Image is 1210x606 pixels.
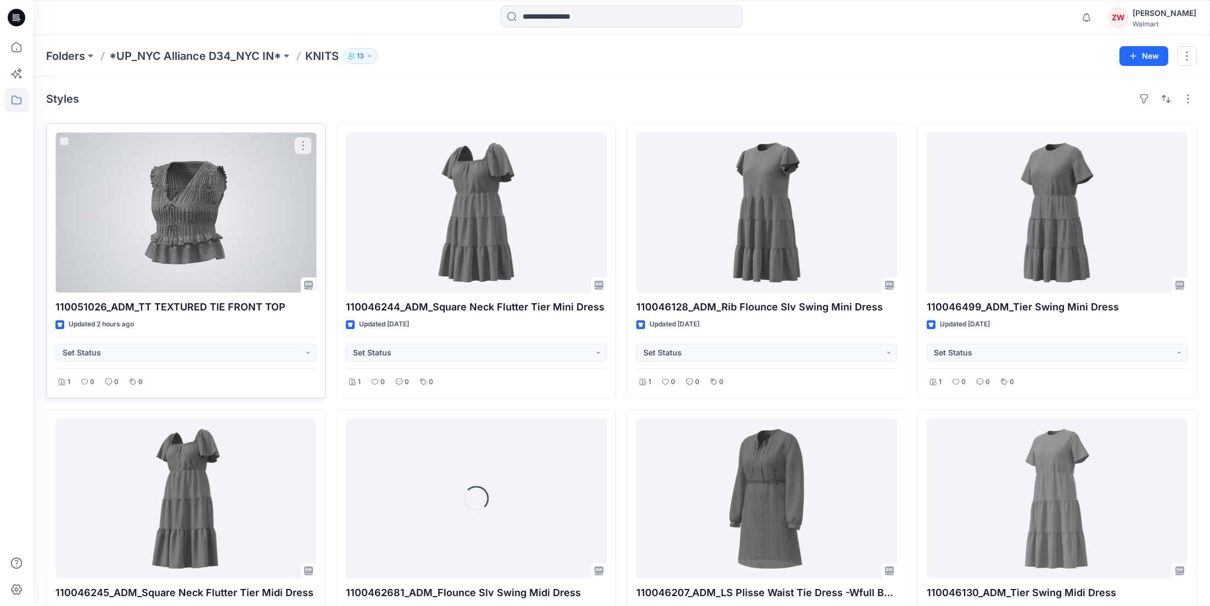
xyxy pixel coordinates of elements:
p: 110046207_ADM_LS Plisse Waist Tie Dress -Wfull Body Lining [636,585,897,601]
p: 110046245_ADM_Square Neck Flutter Tier Midi Dress [55,585,316,601]
p: 0 [90,376,94,388]
p: 110051026_ADM_TT TEXTURED TIE FRONT TOP [55,299,316,315]
a: 110046244_ADM_Square Neck Flutter Tier Mini Dress [346,132,607,293]
p: 0 [1010,376,1014,388]
button: New [1119,46,1168,66]
p: 13 [357,50,364,62]
p: 0 [719,376,724,388]
a: 110046128_ADM_Rib Flounce Slv Swing Mini Dress [636,132,897,293]
a: 110051026_ADM_TT TEXTURED TIE FRONT TOP [55,132,316,293]
button: 13 [343,48,378,64]
a: *UP_NYC Alliance D34_NYC IN* [109,48,281,64]
a: 110046499_ADM_Tier Swing Mini Dress [927,132,1187,293]
div: ZW [1108,8,1128,27]
p: Updated [DATE] [649,319,699,330]
p: 0 [671,376,675,388]
p: 110046499_ADM_Tier Swing Mini Dress [927,299,1187,315]
a: 110046245_ADM_Square Neck Flutter Tier Midi Dress [55,419,316,579]
p: 1100462681_ADM_Flounce Slv Swing Midi Dress [346,585,607,601]
p: KNITS [305,48,339,64]
p: 110046130_ADM_Tier Swing Midi Dress [927,585,1187,601]
p: 0 [985,376,990,388]
p: 0 [405,376,409,388]
a: 110046207_ADM_LS Plisse Waist Tie Dress -Wfull Body Lining [636,419,897,579]
p: 1 [939,376,942,388]
p: 0 [114,376,119,388]
p: 110046128_ADM_Rib Flounce Slv Swing Mini Dress [636,299,897,315]
a: 110046130_ADM_Tier Swing Midi Dress [927,419,1187,579]
p: 0 [380,376,385,388]
p: 1 [68,376,70,388]
p: 0 [429,376,433,388]
p: Updated 2 hours ago [69,319,134,330]
p: 0 [961,376,966,388]
div: [PERSON_NAME] [1133,7,1196,20]
p: 1 [358,376,361,388]
p: Updated [DATE] [359,319,409,330]
p: 1 [648,376,651,388]
p: 0 [138,376,143,388]
div: Walmart [1133,20,1196,28]
a: Folders [46,48,85,64]
h4: Styles [46,92,79,105]
p: Updated [DATE] [940,319,990,330]
p: 110046244_ADM_Square Neck Flutter Tier Mini Dress [346,299,607,315]
p: 0 [695,376,699,388]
